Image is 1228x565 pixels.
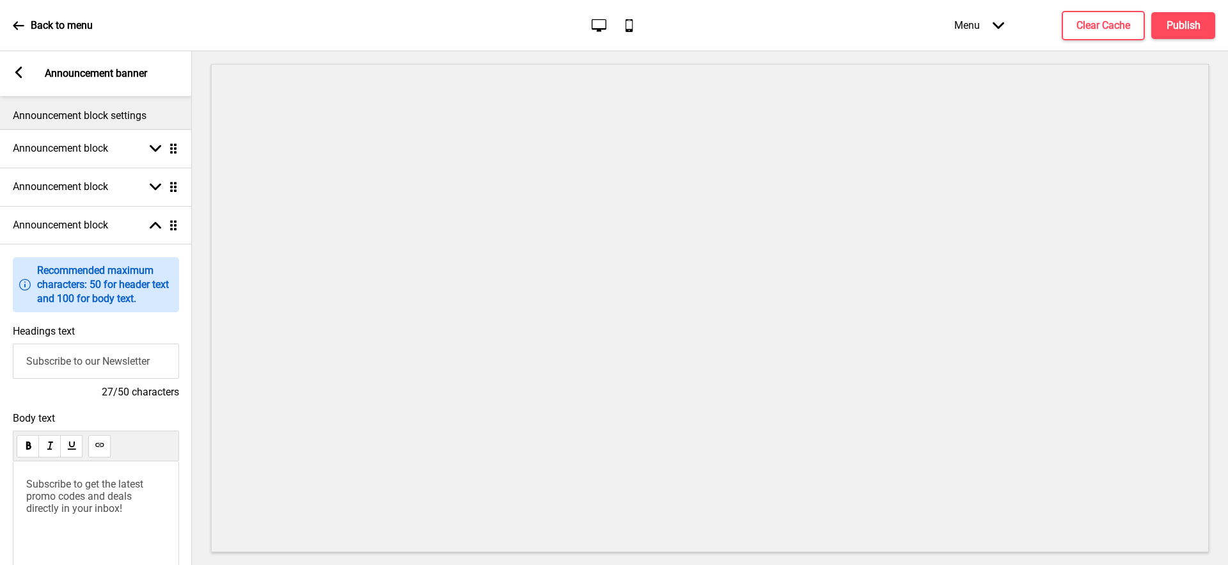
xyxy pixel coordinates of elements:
[1151,12,1215,39] button: Publish
[37,264,173,306] p: Recommended maximum characters: 50 for header text and 100 for body text.
[88,435,111,458] button: link
[31,19,93,33] p: Back to menu
[13,8,93,43] a: Back to menu
[13,180,108,194] h4: Announcement block
[1076,19,1130,33] h4: Clear Cache
[941,6,1017,44] div: Menu
[13,385,179,399] h4: 27/50 characters
[13,412,179,424] span: Body text
[26,478,146,514] span: Subscribe to get the latest promo codes and deals directly in your inbox!
[45,67,147,81] p: Announcement banner
[38,435,61,458] button: italic
[60,435,83,458] button: underline
[13,218,108,232] h4: Announcement block
[1167,19,1200,33] h4: Publish
[17,435,39,458] button: bold
[13,325,75,337] label: Headings text
[13,109,179,123] p: Announcement block settings
[13,141,108,155] h4: Announcement block
[1062,11,1145,40] button: Clear Cache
